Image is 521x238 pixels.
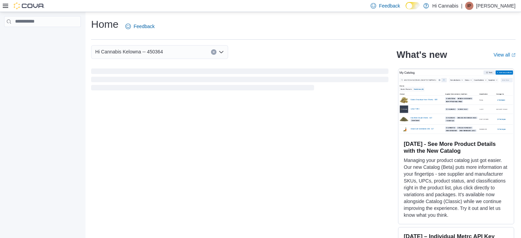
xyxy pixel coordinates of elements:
[404,157,508,218] p: Managing your product catalog just got easier. Our new Catalog (Beta) puts more information at yo...
[467,2,471,10] span: IP
[511,53,516,57] svg: External link
[465,2,473,10] div: Ian Paul
[91,17,119,31] h1: Home
[134,23,154,30] span: Feedback
[14,2,45,9] img: Cova
[397,49,447,60] h2: What's new
[4,28,81,45] nav: Complex example
[432,2,458,10] p: Hi Cannabis
[211,49,216,55] button: Clear input
[123,20,157,33] a: Feedback
[494,52,516,58] a: View allExternal link
[406,2,420,9] input: Dark Mode
[219,49,224,55] button: Open list of options
[476,2,516,10] p: [PERSON_NAME]
[379,2,400,9] span: Feedback
[95,48,163,56] span: Hi Cannabis Kelowna -- 450364
[91,70,388,92] span: Loading
[404,140,508,154] h3: [DATE] - See More Product Details with the New Catalog
[461,2,462,10] p: |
